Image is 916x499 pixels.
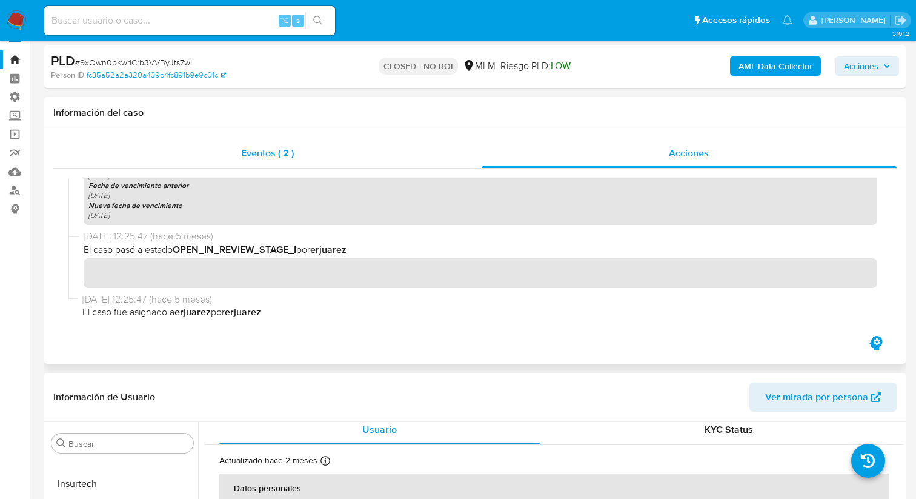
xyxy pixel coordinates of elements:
[53,391,155,403] h1: Información de Usuario
[500,59,571,73] span: Riesgo PLD:
[705,423,753,437] span: KYC Status
[844,56,878,76] span: Acciones
[241,146,294,160] span: Eventos ( 2 )
[892,28,910,38] span: 3.161.2
[305,12,330,29] button: search-icon
[765,383,868,412] span: Ver mirada por persona
[551,59,571,73] span: LOW
[782,15,792,25] a: Notificaciones
[51,51,75,70] b: PLD
[362,423,397,437] span: Usuario
[669,146,709,160] span: Acciones
[75,56,190,69] span: # 9xOwn0bKwriCrb3VVByJts7w
[296,15,300,26] span: s
[835,56,899,76] button: Acciones
[749,383,897,412] button: Ver mirada por persona
[87,70,226,81] a: fc35a52a2a320a439b4fc891b9e9c01c
[379,58,458,75] p: CLOSED - NO ROI
[702,14,770,27] span: Accesos rápidos
[280,15,289,26] span: ⌥
[463,59,496,73] div: MLM
[56,438,66,448] button: Buscar
[44,13,335,28] input: Buscar usuario o caso...
[821,15,890,26] p: adriana.camarilloduran@mercadolibre.com.mx
[219,455,317,466] p: Actualizado hace 2 meses
[730,56,821,76] button: AML Data Collector
[47,469,198,498] button: Insurtech
[738,56,812,76] b: AML Data Collector
[894,14,907,27] a: Salir
[68,438,188,449] input: Buscar
[51,70,84,81] b: Person ID
[53,107,897,119] h1: Información del caso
